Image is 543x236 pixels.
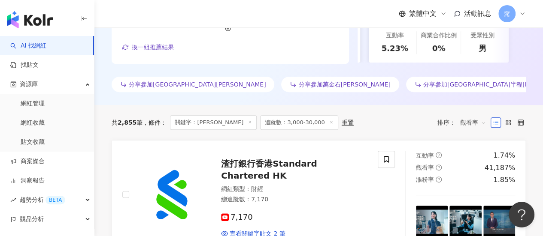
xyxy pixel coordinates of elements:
[112,119,143,126] div: 共 筆
[20,190,65,209] span: 趨勢分析
[140,162,204,227] img: KOL Avatar
[479,43,486,54] div: 男
[129,81,266,88] span: 分享參加[GEOGRAPHIC_DATA][PERSON_NAME]
[436,176,442,182] span: question-circle
[493,151,515,160] div: 1.74%
[432,43,446,54] div: 0%
[386,31,404,40] div: 互動率
[132,44,174,51] span: 換一組推薦結果
[46,196,65,204] div: BETA
[20,209,44,229] span: 競品分析
[260,115,338,130] span: 追蹤數：3,000-30,000
[342,119,354,126] div: 重置
[470,31,494,40] div: 受眾性別
[221,158,317,181] span: 渣打銀行香港Standard Chartered HK
[421,31,457,40] div: 商業合作比例
[122,41,174,54] button: 換一組推薦結果
[20,75,38,94] span: 資源庫
[21,138,45,146] a: 貼文收藏
[381,43,408,54] div: 5.23%
[221,185,367,194] div: 網紅類型 ：
[10,197,16,203] span: rise
[436,164,442,170] span: question-circle
[298,81,390,88] span: 分享參加萬金石[PERSON_NAME]
[10,176,45,185] a: 洞察報告
[409,9,437,18] span: 繁體中文
[143,119,167,126] span: 條件 ：
[504,9,510,18] span: 窕
[221,195,367,204] div: 總追蹤數 ： 7,170
[170,115,257,130] span: 關鍵字：[PERSON_NAME]
[10,42,46,50] a: searchAI 找網紅
[436,152,442,158] span: question-circle
[485,163,515,173] div: 41,187%
[10,61,39,69] a: 找貼文
[416,176,434,183] span: 漲粉率
[10,157,45,166] a: 商案媒合
[21,119,45,127] a: 網紅收藏
[509,202,534,227] iframe: Help Scout Beacon - Open
[460,116,486,129] span: 觀看率
[437,116,491,129] div: 排序：
[21,99,45,108] a: 網紅管理
[251,185,263,192] span: 財經
[493,175,515,185] div: 1.85%
[464,9,491,18] span: 活動訊息
[7,11,53,28] img: logo
[221,213,253,222] span: 7,170
[416,152,434,159] span: 互動率
[118,119,137,126] span: 2,855
[416,164,434,171] span: 觀看率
